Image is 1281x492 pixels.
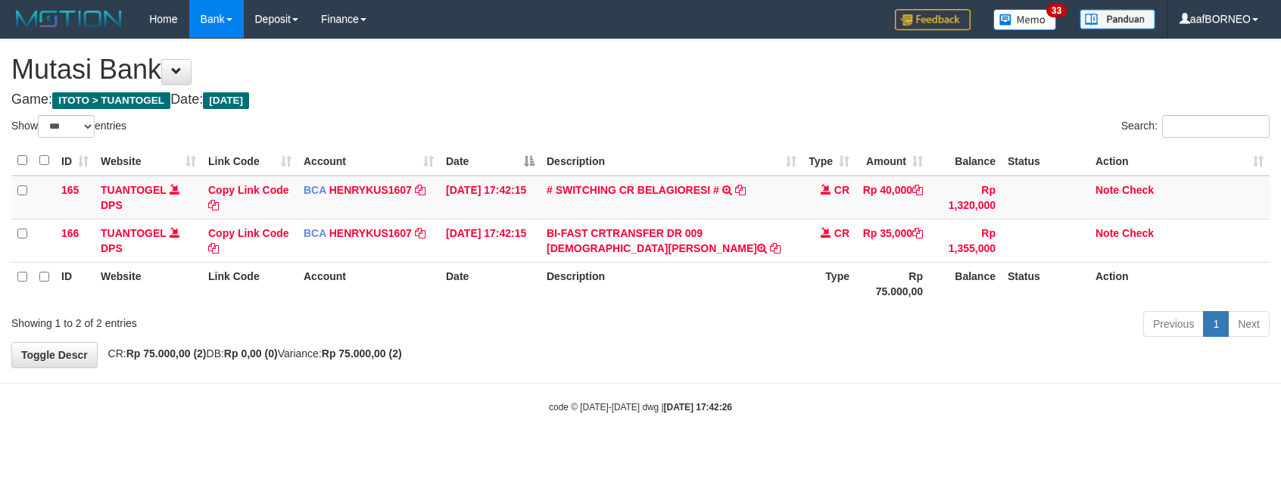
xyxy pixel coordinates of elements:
[95,176,202,220] td: DPS
[11,8,126,30] img: MOTION_logo.png
[1096,184,1119,196] a: Note
[1121,115,1270,138] label: Search:
[1002,146,1089,176] th: Status
[1002,262,1089,305] th: Status
[304,184,326,196] span: BCA
[208,227,289,254] a: Copy Link Code
[770,242,781,254] a: Copy BI-FAST CRTRANSFER DR 009 MUHAMMAD FURKAN to clipboard
[55,262,95,305] th: ID
[224,347,278,360] strong: Rp 0,00 (0)
[803,146,856,176] th: Type: activate to sort column ascending
[11,54,1270,85] h1: Mutasi Bank
[547,184,719,196] a: # SWITCHING CR BELAGIORESI #
[1143,311,1204,337] a: Previous
[929,146,1002,176] th: Balance
[664,402,732,413] strong: [DATE] 17:42:26
[549,402,732,413] small: code © [DATE]-[DATE] dwg |
[208,184,289,211] a: Copy Link Code
[912,184,923,196] a: Copy Rp 40,000 to clipboard
[202,146,298,176] th: Link Code: activate to sort column ascending
[11,310,522,331] div: Showing 1 to 2 of 2 entries
[202,262,298,305] th: Link Code
[329,227,412,239] a: HENRYKUS1607
[415,184,425,196] a: Copy HENRYKUS1607 to clipboard
[912,227,923,239] a: Copy Rp 35,000 to clipboard
[61,227,79,239] span: 166
[440,146,541,176] th: Date: activate to sort column descending
[101,184,167,196] a: TUANTOGEL
[541,219,803,262] td: BI-FAST CRTRANSFER DR 009 [DEMOGRAPHIC_DATA][PERSON_NAME]
[322,347,402,360] strong: Rp 75.000,00 (2)
[856,262,929,305] th: Rp 75.000,00
[304,227,326,239] span: BCA
[895,9,971,30] img: Feedback.jpg
[541,146,803,176] th: Description: activate to sort column ascending
[1089,262,1270,305] th: Action
[11,115,126,138] label: Show entries
[1089,146,1270,176] th: Action: activate to sort column ascending
[1122,227,1154,239] a: Check
[101,347,402,360] span: CR: DB: Variance:
[61,184,79,196] span: 165
[11,92,1270,107] h4: Game: Date:
[126,347,207,360] strong: Rp 75.000,00 (2)
[298,146,440,176] th: Account: activate to sort column ascending
[52,92,170,109] span: ITOTO > TUANTOGEL
[440,219,541,262] td: [DATE] 17:42:15
[440,262,541,305] th: Date
[1080,9,1155,30] img: panduan.png
[55,146,95,176] th: ID: activate to sort column ascending
[11,342,98,368] a: Toggle Descr
[856,219,929,262] td: Rp 35,000
[415,227,425,239] a: Copy HENRYKUS1607 to clipboard
[1046,4,1067,17] span: 33
[203,92,249,109] span: [DATE]
[1203,311,1229,337] a: 1
[856,176,929,220] td: Rp 40,000
[735,184,746,196] a: Copy # SWITCHING CR BELAGIORESI # to clipboard
[440,176,541,220] td: [DATE] 17:42:15
[1122,184,1154,196] a: Check
[95,219,202,262] td: DPS
[834,227,849,239] span: CR
[929,262,1002,305] th: Balance
[856,146,929,176] th: Amount: activate to sort column ascending
[95,146,202,176] th: Website: activate to sort column ascending
[95,262,202,305] th: Website
[1162,115,1270,138] input: Search:
[834,184,849,196] span: CR
[929,176,1002,220] td: Rp 1,320,000
[803,262,856,305] th: Type
[38,115,95,138] select: Showentries
[1228,311,1270,337] a: Next
[1096,227,1119,239] a: Note
[329,184,412,196] a: HENRYKUS1607
[993,9,1057,30] img: Button%20Memo.svg
[298,262,440,305] th: Account
[929,219,1002,262] td: Rp 1,355,000
[101,227,167,239] a: TUANTOGEL
[541,262,803,305] th: Description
